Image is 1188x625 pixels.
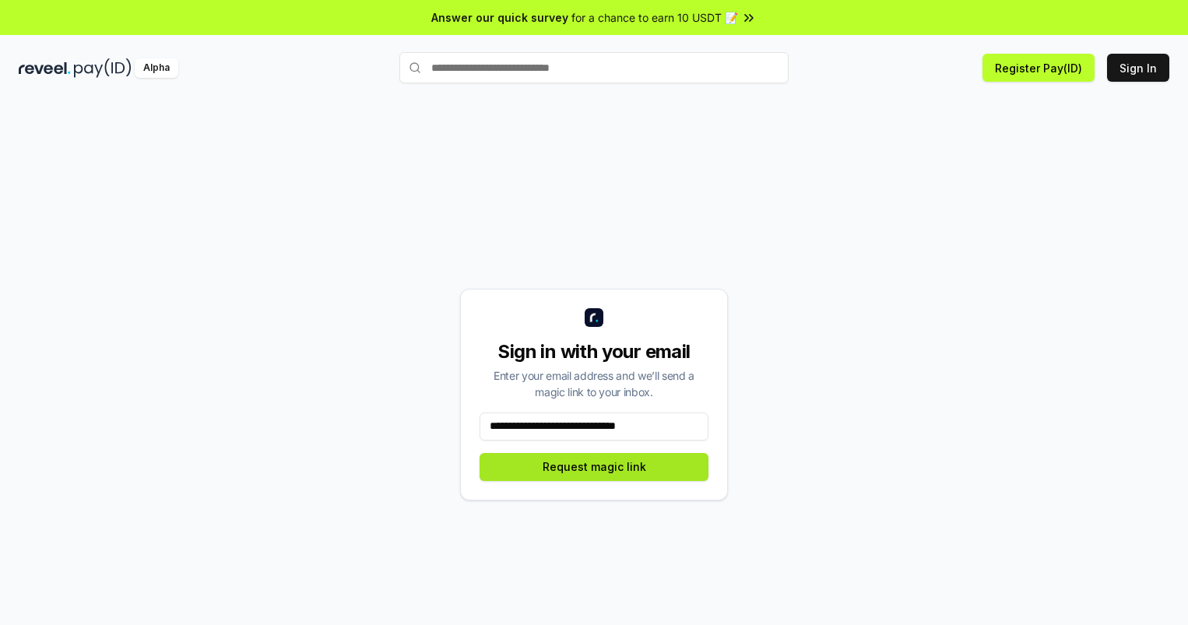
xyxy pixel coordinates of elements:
button: Request magic link [480,453,708,481]
div: Enter your email address and we’ll send a magic link to your inbox. [480,367,708,400]
button: Sign In [1107,54,1169,82]
button: Register Pay(ID) [982,54,1095,82]
img: pay_id [74,58,132,78]
img: logo_small [585,308,603,327]
span: for a chance to earn 10 USDT 📝 [571,9,738,26]
img: reveel_dark [19,58,71,78]
span: Answer our quick survey [431,9,568,26]
div: Alpha [135,58,178,78]
div: Sign in with your email [480,339,708,364]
